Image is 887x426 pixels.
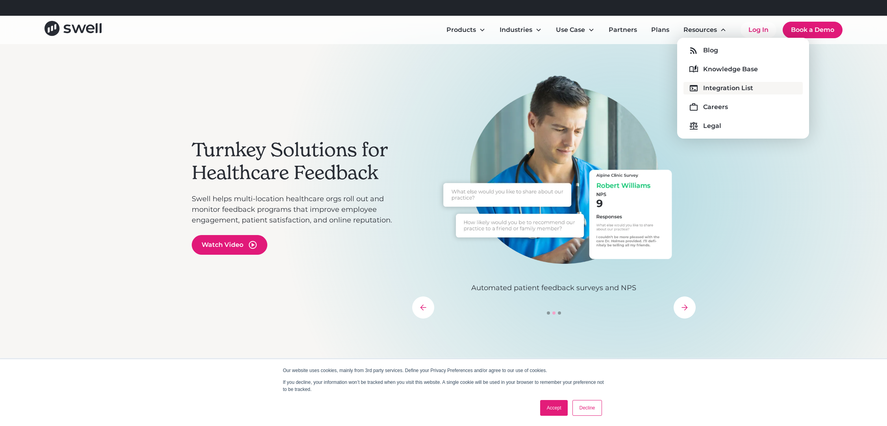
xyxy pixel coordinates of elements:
[674,296,696,319] div: next slide
[683,44,802,57] a: Blog
[572,400,602,416] a: Decline
[741,22,776,38] a: Log In
[192,139,404,184] h2: Turnkey Solutions for Healthcare Feedback
[558,311,561,315] div: Show slide 3 of 3
[683,120,802,132] a: Legal
[748,341,887,426] iframe: Chat Widget
[703,102,728,112] div: Careers
[550,22,601,38] div: Use Case
[683,101,802,113] a: Careers
[645,22,676,38] a: Plans
[412,75,696,293] div: 2 of 3
[703,46,718,55] div: Blog
[412,75,696,319] div: carousel
[547,311,550,315] div: Show slide 1 of 3
[552,311,556,315] div: Show slide 2 of 3
[683,63,802,76] a: Knowledge Base
[283,379,604,393] p: If you decline, your information won’t be tracked when you visit this website. A single cookie wi...
[783,22,843,38] a: Book a Demo
[602,22,643,38] a: Partners
[192,235,267,255] a: open lightbox
[202,240,243,250] div: Watch Video
[677,38,809,139] nav: Resources
[703,65,758,74] div: Knowledge Base
[540,400,568,416] a: Accept
[500,25,532,35] div: Industries
[192,194,404,226] p: Swell helps multi-location healthcare orgs roll out and monitor feedback programs that improve em...
[283,367,604,374] p: Our website uses cookies, mainly from 3rd party services. Define your Privacy Preferences and/or ...
[412,296,434,319] div: previous slide
[677,22,733,38] div: Resources
[44,21,102,39] a: home
[703,83,753,93] div: Integration List
[703,121,721,131] div: Legal
[556,25,585,35] div: Use Case
[412,283,696,293] p: Automated patient feedback surveys and NPS
[440,22,492,38] div: Products
[683,82,802,94] a: Integration List
[446,25,476,35] div: Products
[493,22,548,38] div: Industries
[683,25,717,35] div: Resources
